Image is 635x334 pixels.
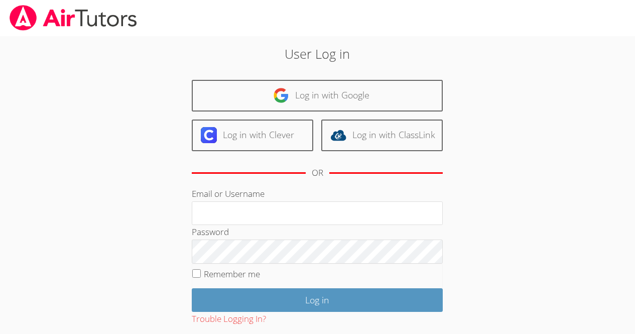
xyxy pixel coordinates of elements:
a: Log in with Google [192,80,443,112]
a: Log in with ClassLink [321,120,443,151]
h2: User Log in [146,44,489,63]
label: Password [192,226,229,238]
button: Trouble Logging In? [192,312,266,326]
input: Log in [192,288,443,312]
div: OR [312,166,323,180]
img: airtutors_banner-c4298cdbf04f3fff15de1276eac7730deb9818008684d7c2e4769d2f7ddbe033.png [9,5,138,31]
img: classlink-logo-d6bb404cc1216ec64c9a2012d9dc4662098be43eaf13dc465df04b49fa7ab582.svg [330,127,346,143]
label: Email or Username [192,188,265,199]
img: google-logo-50288ca7cdecda66e5e0955fdab243c47b7ad437acaf1139b6f446037453330a.svg [273,87,289,103]
a: Log in with Clever [192,120,313,151]
img: clever-logo-6eab21bc6e7a338710f1a6ff85c0baf02591cd810cc4098c63d3a4b26e2feb20.svg [201,127,217,143]
label: Remember me [204,268,260,280]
